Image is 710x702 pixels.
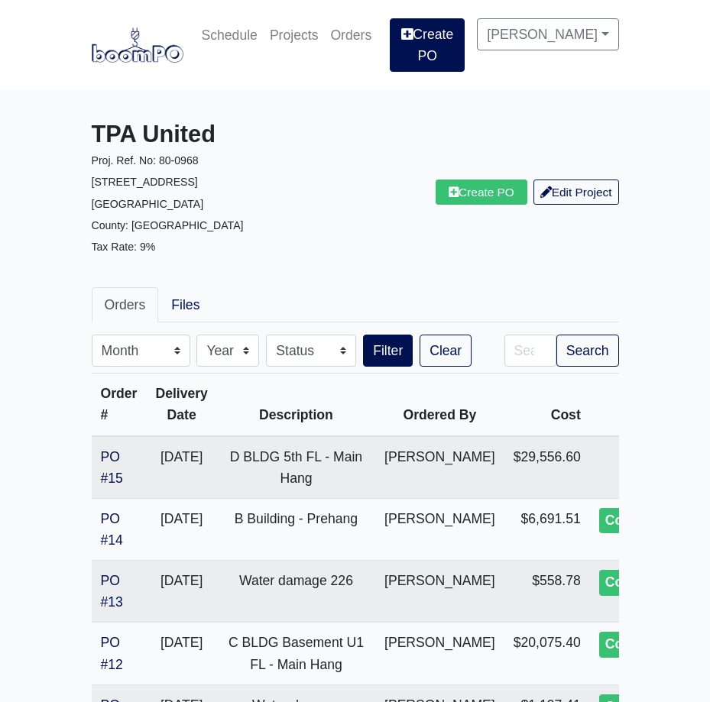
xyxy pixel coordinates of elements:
td: [PERSON_NAME] [375,436,504,499]
td: [PERSON_NAME] [375,561,504,623]
small: Tax Rate: 9% [92,241,156,253]
a: Orders [92,287,159,322]
small: [GEOGRAPHIC_DATA] [92,198,204,210]
td: B Building - Prehang [217,498,375,560]
th: Ordered By [375,374,504,436]
a: PO #13 [101,573,123,610]
input: Search [504,335,556,367]
td: D BLDG 5th FL - Main Hang [217,436,375,499]
div: Complete [599,632,673,658]
img: boomPO [92,27,183,63]
td: [DATE] [146,623,216,684]
a: Clear [420,335,472,367]
td: $6,691.51 [504,498,590,560]
th: Status [590,374,688,436]
a: Edit Project [533,180,619,205]
th: Description [217,374,375,436]
td: $20,075.40 [504,623,590,684]
td: $29,556.60 [504,436,590,499]
td: [DATE] [146,561,216,623]
a: PO #14 [101,511,123,548]
a: Schedule [196,18,264,52]
small: County: [GEOGRAPHIC_DATA] [92,219,244,231]
td: [PERSON_NAME] [375,623,504,684]
th: Order # [92,374,147,436]
a: Projects [264,18,325,52]
td: [PERSON_NAME] [375,498,504,560]
a: PO #12 [101,635,123,671]
small: Proj. Ref. No: 80-0968 [92,154,199,167]
a: Files [158,287,212,322]
div: Complete [599,570,673,596]
td: [DATE] [146,436,216,499]
a: [PERSON_NAME] [477,18,618,50]
a: PO #15 [101,449,123,486]
td: $558.78 [504,561,590,623]
div: Complete [599,508,673,534]
th: Delivery Date [146,374,216,436]
a: Orders [324,18,378,52]
td: Water damage 226 [217,561,375,623]
td: [DATE] [146,498,216,560]
a: Create PO [436,180,527,205]
th: Cost [504,374,590,436]
button: Search [556,335,619,367]
small: [STREET_ADDRESS] [92,176,198,188]
td: C BLDG Basement U1 FL - Main Hang [217,623,375,684]
button: Filter [363,335,413,367]
h3: TPA United [92,121,344,149]
a: Create PO [390,18,465,72]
